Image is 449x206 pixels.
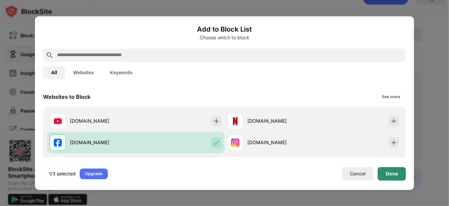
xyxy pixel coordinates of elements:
div: [DOMAIN_NAME] [70,118,136,125]
button: All [43,66,65,79]
div: See more [382,93,400,100]
div: [DOMAIN_NAME] [247,139,313,146]
div: Choose which to block [43,35,406,40]
div: 1/3 selected [49,170,76,177]
div: Websites to Block [43,93,90,100]
img: favicons [54,117,62,125]
button: Websites [65,66,102,79]
h6: Add to Block List [43,24,406,34]
img: favicons [54,138,62,147]
img: favicons [231,138,239,147]
div: Upgrade [85,170,103,177]
div: [DOMAIN_NAME] [70,139,136,146]
div: [DOMAIN_NAME] [247,118,313,125]
div: Done [386,171,398,176]
button: Keywords [102,66,140,79]
img: search.svg [46,51,54,59]
div: Cancel [350,171,366,177]
img: favicons [231,117,239,125]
